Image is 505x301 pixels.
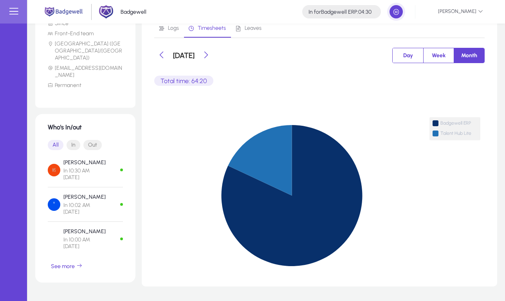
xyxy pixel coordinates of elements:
[48,164,60,176] img: Hussein Shaltout
[424,48,454,63] button: Week
[48,30,123,37] li: Front-End team
[121,9,146,15] p: Badgewell
[51,263,83,270] span: See more
[415,5,489,19] button: [PERSON_NAME]
[433,131,477,138] span: Talent Hub Lite
[245,25,262,31] span: Leaves
[154,76,213,86] p: Total time: 64:20
[63,236,106,250] span: In 10:00 AM [DATE]
[231,19,267,38] a: Leaves
[63,228,106,235] p: [PERSON_NAME]
[63,194,106,200] p: [PERSON_NAME]
[454,48,484,63] button: Month
[357,9,358,15] span: :
[433,121,477,128] span: Badgewell ERP
[427,48,450,63] span: Week
[456,48,482,63] span: Month
[48,137,123,153] mat-button-toggle-group: Font Style
[63,159,106,166] p: [PERSON_NAME]
[63,167,106,181] span: In 10:30 AM [DATE]
[308,9,321,15] span: In for
[43,6,84,17] img: main.png
[48,140,63,150] button: All
[48,259,86,273] button: See more
[48,233,60,245] img: Mahmoud Samy
[422,5,435,18] img: 39.jpeg
[440,120,477,126] span: Badgewell ERP
[48,123,123,131] h1: Who's In/out
[168,25,179,31] span: Logs
[358,9,372,15] span: 04:30
[48,82,123,89] li: Permanent
[67,140,80,150] button: In
[393,48,423,63] button: Day
[99,4,114,19] img: 2.png
[48,20,123,27] li: Since
[399,48,418,63] span: Day
[308,9,372,15] h4: Badgewell ERP
[173,51,195,60] h3: [DATE]
[48,198,60,211] img: Ahmed Halawa
[48,40,123,62] li: [GEOGRAPHIC_DATA] ([GEOGRAPHIC_DATA]/[GEOGRAPHIC_DATA])
[198,25,226,31] span: Timesheets
[48,65,123,79] li: [EMAIL_ADDRESS][DOMAIN_NAME]
[184,19,231,38] a: Timesheets
[63,202,106,215] span: In 10:02 AM [DATE]
[422,5,483,18] span: [PERSON_NAME]
[440,131,477,136] span: Talent Hub Lite
[83,140,102,150] button: Out
[154,19,184,38] a: Logs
